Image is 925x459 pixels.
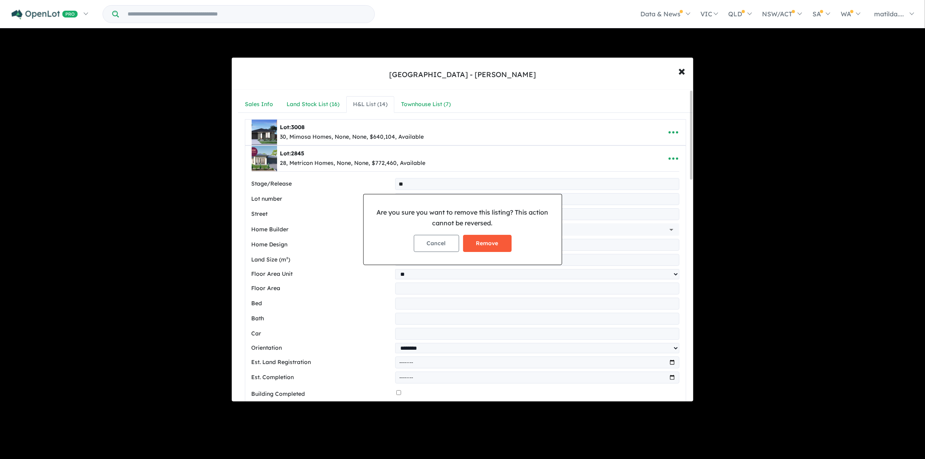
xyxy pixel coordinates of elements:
button: Cancel [414,235,459,252]
img: Openlot PRO Logo White [12,10,78,19]
p: Are you sure you want to remove this listing? This action cannot be reversed. [370,207,555,229]
button: Remove [463,235,512,252]
span: matilda.... [874,10,904,18]
input: Try estate name, suburb, builder or developer [120,6,373,23]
